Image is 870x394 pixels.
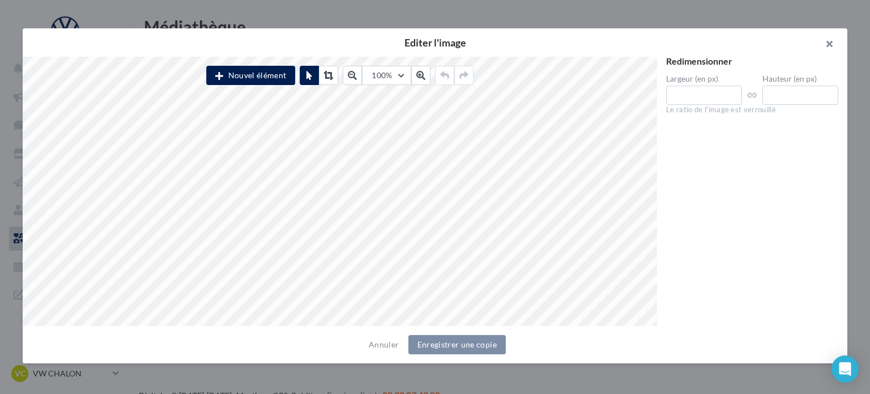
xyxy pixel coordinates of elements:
[762,75,838,83] label: Hauteur (en px)
[831,355,859,383] div: Open Intercom Messenger
[666,57,838,66] div: Redimensionner
[408,335,506,354] button: Enregistrer une copie
[206,66,295,85] button: Nouvel élément
[362,66,411,85] button: 100%
[666,105,838,115] div: Le ratio de l'image est verrouillé
[364,338,403,351] button: Annuler
[41,37,829,48] h2: Editer l'image
[666,75,742,83] label: Largeur (en px)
